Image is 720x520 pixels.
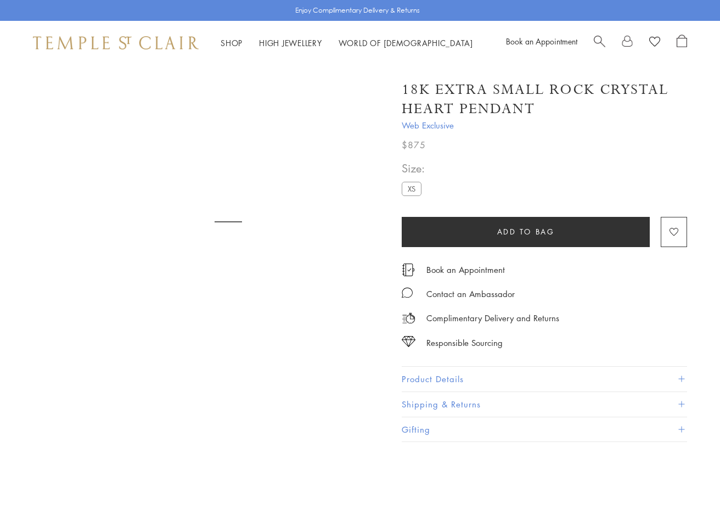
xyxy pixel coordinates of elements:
a: Book an Appointment [506,36,577,47]
nav: Main navigation [221,36,473,50]
a: Book an Appointment [426,264,505,276]
img: Temple St. Clair [33,36,199,49]
span: Size: [402,159,426,177]
label: XS [402,182,421,195]
p: Enjoy Complimentary Delivery & Returns [295,5,420,16]
button: Add to bag [402,217,650,247]
span: Add to bag [497,226,555,238]
div: Responsible Sourcing [426,336,503,350]
a: ShopShop [221,37,243,48]
a: Search [594,35,605,51]
button: Product Details [402,367,687,392]
span: Web Exclusive [402,119,687,132]
button: Shipping & Returns [402,392,687,417]
a: Open Shopping Bag [677,35,687,51]
span: $875 [402,138,426,152]
a: World of [DEMOGRAPHIC_DATA]World of [DEMOGRAPHIC_DATA] [339,37,473,48]
button: Gifting [402,417,687,442]
img: MessageIcon-01_2.svg [402,287,413,298]
img: icon_sourcing.svg [402,336,415,347]
a: High JewelleryHigh Jewellery [259,37,322,48]
p: Complimentary Delivery and Returns [426,311,559,325]
img: icon_delivery.svg [402,311,415,325]
a: View Wishlist [649,35,660,51]
img: icon_appointment.svg [402,264,415,276]
h1: 18K Extra Small Rock Crystal Heart Pendant [402,80,687,119]
div: Contact an Ambassador [426,287,515,301]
